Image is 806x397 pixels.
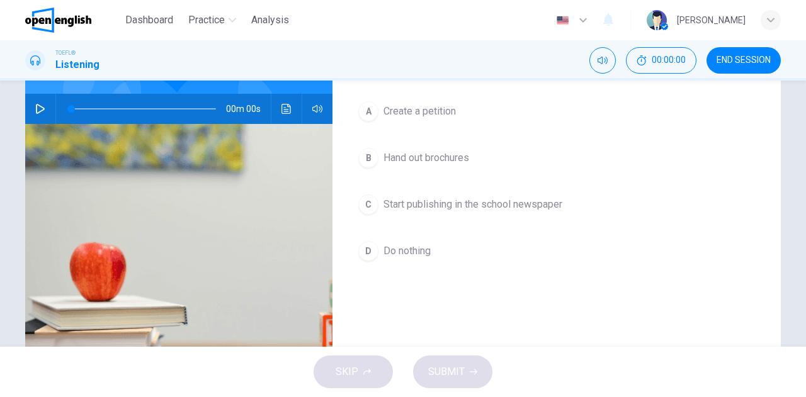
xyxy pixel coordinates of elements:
div: A [358,101,378,121]
span: Dashboard [125,13,173,28]
span: 00m 00s [226,94,271,124]
span: Create a petition [383,104,456,119]
img: en [555,16,570,25]
button: Dashboard [120,9,178,31]
span: END SESSION [717,55,771,65]
a: OpenEnglish logo [25,8,120,33]
button: CStart publishing in the school newspaper [353,189,761,220]
span: Do nothing [383,243,431,259]
div: C [358,194,378,215]
button: END SESSION [707,47,781,74]
div: D [358,241,378,261]
button: ACreate a petition [353,96,761,127]
h1: Listening [55,57,99,72]
button: 00:00:00 [626,47,696,74]
button: BHand out brochures [353,142,761,174]
button: Analysis [246,9,294,31]
button: Practice [183,9,241,31]
span: Hand out brochures [383,150,469,165]
span: Practice [188,13,225,28]
img: OpenEnglish logo [25,8,91,33]
div: Hide [626,47,696,74]
span: 00:00:00 [652,55,686,65]
div: [PERSON_NAME] [677,13,746,28]
span: Start publishing in the school newspaper [383,197,562,212]
span: Analysis [251,13,289,28]
div: Mute [589,47,616,74]
div: B [358,148,378,168]
img: Profile picture [647,10,667,30]
button: DDo nothing [353,235,761,267]
span: TOEFL® [55,48,76,57]
button: Click to see the audio transcription [276,94,297,124]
